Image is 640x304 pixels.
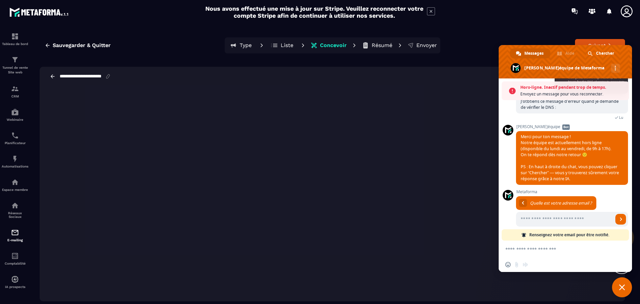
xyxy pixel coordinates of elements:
[575,39,625,52] button: Suivant
[205,5,424,19] h2: Nous avons effectué une mise à jour sur Stripe. Veuillez reconnecter votre compte Stripe afin de ...
[11,56,19,64] img: formation
[2,197,28,224] a: social-networksocial-networkRéseaux Sociaux
[2,150,28,173] a: automationsautomationsAutomatisations
[11,229,19,237] img: email
[267,39,297,52] button: Liste
[11,131,19,139] img: scheduler
[2,94,28,98] p: CRM
[2,126,28,150] a: schedulerschedulerPlanificateur
[406,39,439,52] button: Envoyer
[11,85,19,93] img: formation
[2,27,28,51] a: formationformationTableau de bord
[529,229,609,241] span: Renseignez votre email pour être notifié.
[226,39,256,52] button: Type
[2,103,28,126] a: automationsautomationsWebinaire
[524,48,544,58] span: Messages
[2,42,28,46] p: Tableau de bord
[505,241,612,257] textarea: Entrez votre message...
[2,211,28,219] p: Réseaux Sociaux
[2,188,28,192] p: Espace membre
[2,118,28,121] p: Webinaire
[2,238,28,242] p: E-mailing
[372,42,392,49] p: Résumé
[53,42,111,49] span: Sauvegarder & Quitter
[530,200,592,206] span: Quelle est votre adresse email ?
[11,108,19,116] img: automations
[11,202,19,210] img: social-network
[2,173,28,197] a: automationsautomationsEspace membre
[281,42,293,49] p: Liste
[516,190,628,194] span: Metaforma
[521,134,619,182] span: Merci pour ton message ! Notre équipe est actuellement hors ligne (disponible du lundi au vendred...
[2,262,28,265] p: Comptabilité
[11,178,19,186] img: automations
[309,39,349,52] button: Concevoir
[2,285,28,289] p: IA prospects
[505,262,511,267] span: Insérer un emoji
[2,51,28,80] a: formationformationTunnel de vente Site web
[520,84,626,91] span: Hors-ligne. Inactif pendant trop de temps.
[2,141,28,145] p: Planificateur
[521,98,619,110] span: J'otbtiens ce message d'erreur quand je demande de vérifier le DNS :
[11,275,19,283] img: automations
[9,6,69,18] img: logo
[2,165,28,168] p: Automatisations
[11,252,19,260] img: accountant
[562,124,570,130] span: Bot
[516,212,613,227] input: Entrez votre adresse email...
[619,115,623,120] span: Lu
[2,224,28,247] a: emailemailE-mailing
[2,247,28,270] a: accountantaccountantComptabilité
[520,91,626,97] span: Envoyez un message pour vous reconnecter.
[416,42,437,49] p: Envoyer
[11,155,19,163] img: automations
[516,124,628,129] span: [PERSON_NAME]équipe
[2,65,28,75] p: Tunnel de vente Site web
[11,32,19,40] img: formation
[40,39,116,51] button: Sauvegarder & Quitter
[2,80,28,103] a: formationformationCRM
[582,48,621,58] a: Chercher
[615,214,626,225] a: Envoyer
[320,42,347,49] p: Concevoir
[612,277,632,297] a: Fermer le chat
[360,39,394,52] button: Résumé
[240,42,252,49] p: Type
[510,48,550,58] a: Messages
[596,48,614,58] span: Chercher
